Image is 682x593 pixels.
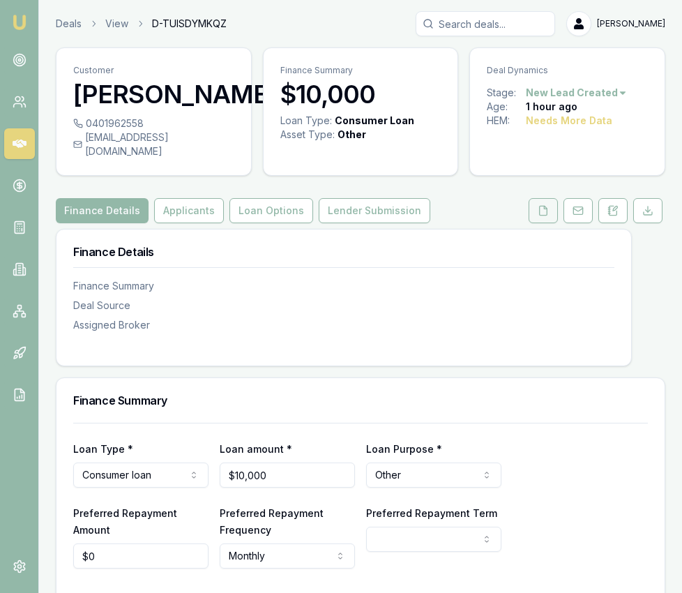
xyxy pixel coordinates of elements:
h3: Finance Summary [73,395,648,406]
input: $ [73,543,209,569]
span: [PERSON_NAME] [597,18,665,29]
a: Loan Options [227,198,316,223]
nav: breadcrumb [56,17,227,31]
input: $ [220,463,355,488]
div: 0401962558 [73,117,234,130]
h3: $10,000 [280,80,441,108]
span: D-TUISDYMKQZ [152,17,227,31]
a: Lender Submission [316,198,433,223]
button: Finance Details [56,198,149,223]
button: Lender Submission [319,198,430,223]
label: Preferred Repayment Amount [73,507,177,536]
p: Customer [73,65,234,76]
div: Other [338,128,366,142]
a: View [105,17,128,31]
div: 1 hour ago [526,100,577,114]
input: Search deals [416,11,555,36]
label: Loan Purpose * [366,443,442,455]
div: HEM: [487,114,526,128]
h3: [PERSON_NAME] [73,80,234,108]
label: Loan amount * [220,443,292,455]
button: Applicants [154,198,224,223]
a: Applicants [151,198,227,223]
img: emu-icon-u.png [11,14,28,31]
div: Consumer Loan [335,114,414,128]
div: Deal Source [73,299,614,313]
div: Needs More Data [526,114,612,128]
a: Finance Details [56,198,151,223]
h3: Finance Details [73,246,614,257]
button: New Lead Created [526,86,628,100]
a: Deals [56,17,82,31]
div: [EMAIL_ADDRESS][DOMAIN_NAME] [73,130,234,158]
div: Finance Summary [73,279,614,293]
div: Asset Type : [280,128,335,142]
div: Age: [487,100,526,114]
label: Preferred Repayment Frequency [220,507,324,536]
p: Finance Summary [280,65,441,76]
div: Stage: [487,86,526,100]
p: Deal Dynamics [487,65,648,76]
div: Loan Type: [280,114,332,128]
label: Loan Type * [73,443,133,455]
label: Preferred Repayment Term [366,507,497,519]
div: Assigned Broker [73,318,614,332]
button: Loan Options [229,198,313,223]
